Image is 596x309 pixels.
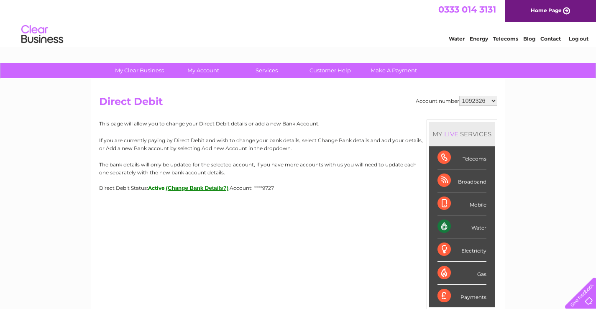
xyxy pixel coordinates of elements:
[101,5,496,41] div: Clear Business is a trading name of Verastar Limited (registered in [GEOGRAPHIC_DATA] No. 3667643...
[437,262,486,285] div: Gas
[296,63,365,78] a: Customer Help
[429,122,495,146] div: MY SERVICES
[359,63,428,78] a: Make A Payment
[437,285,486,307] div: Payments
[437,169,486,192] div: Broadband
[99,161,497,176] p: The bank details will only be updated for the selected account, if you have more accounts with us...
[443,130,460,138] div: LIVE
[99,185,497,191] div: Direct Debit Status:
[99,120,497,128] p: This page will allow you to change your Direct Debit details or add a new Bank Account.
[232,63,301,78] a: Services
[99,96,497,112] h2: Direct Debit
[437,215,486,238] div: Water
[99,136,497,152] p: If you are currently paying by Direct Debit and wish to change your bank details, select Change B...
[449,36,465,42] a: Water
[437,192,486,215] div: Mobile
[437,238,486,261] div: Electricity
[105,63,174,78] a: My Clear Business
[470,36,488,42] a: Energy
[21,22,64,47] img: logo.png
[540,36,561,42] a: Contact
[493,36,518,42] a: Telecoms
[523,36,535,42] a: Blog
[148,185,165,191] span: Active
[438,4,496,15] a: 0333 014 3131
[569,36,588,42] a: Log out
[437,146,486,169] div: Telecoms
[169,63,238,78] a: My Account
[416,96,497,106] div: Account number
[166,185,229,191] button: (Change Bank Details?)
